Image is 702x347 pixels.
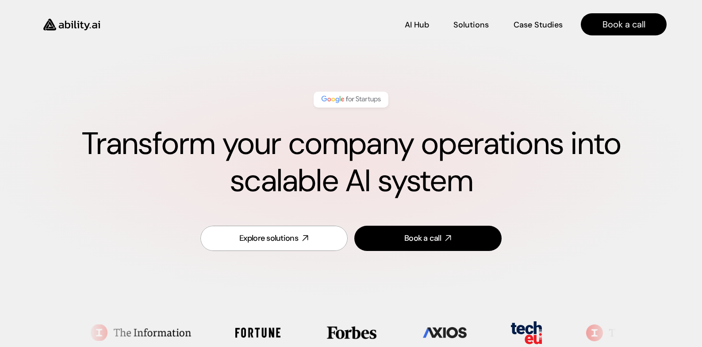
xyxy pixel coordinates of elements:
[112,13,667,35] nav: Main navigation
[602,18,645,31] p: Book a call
[35,125,667,200] h1: Transform your company operations into scalable AI system
[405,17,429,32] a: AI Hub
[405,19,429,31] p: AI Hub
[404,233,441,244] div: Book a call
[200,226,348,251] a: Explore solutions
[581,13,667,35] a: Book a call
[239,233,298,244] div: Explore solutions
[453,17,489,32] a: Solutions
[514,19,563,31] p: Case Studies
[513,17,563,32] a: Case Studies
[453,19,489,31] p: Solutions
[354,226,502,251] a: Book a call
